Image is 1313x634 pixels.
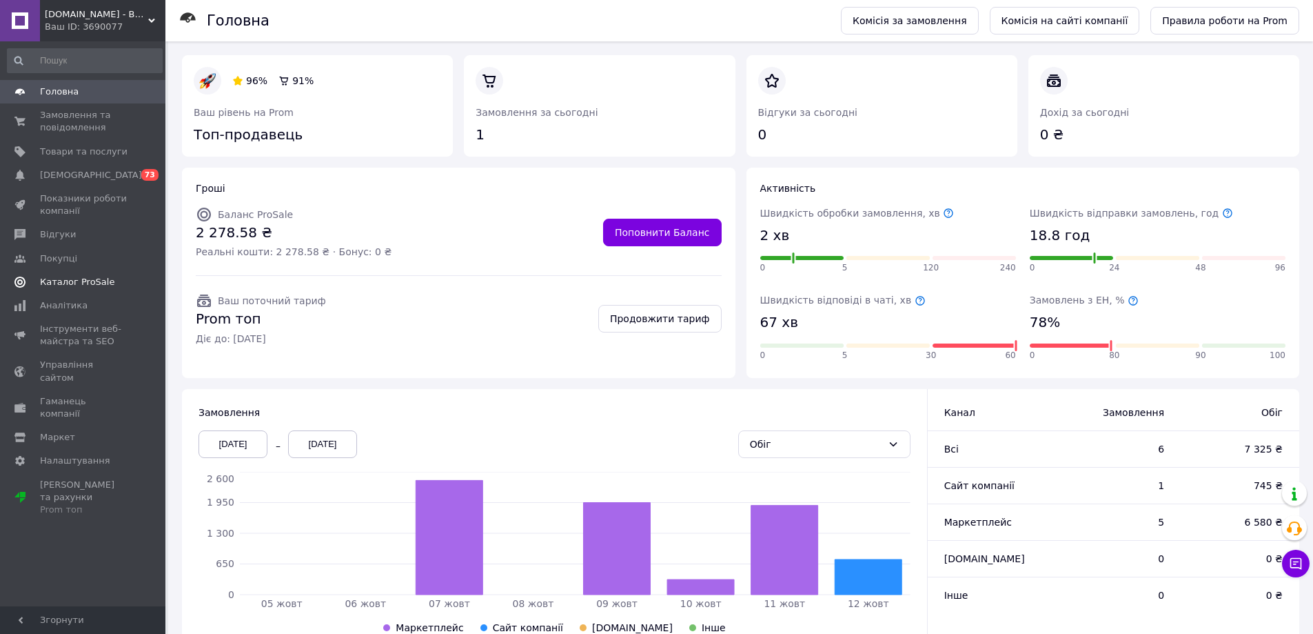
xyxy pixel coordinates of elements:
[199,407,260,418] span: Замовлення
[990,7,1140,34] a: Комісія на сайті компанії
[228,589,234,600] tspan: 0
[1068,552,1164,566] span: 0
[196,183,225,194] span: Гроші
[40,323,128,348] span: Інструменти веб-майстра та SEO
[493,622,563,633] span: Сайт компанії
[1192,479,1283,493] span: 745 ₴
[288,430,357,458] div: [DATE]
[923,262,939,274] span: 120
[842,262,848,274] span: 5
[199,430,267,458] div: [DATE]
[596,598,638,609] tspan: 09 жовт
[218,209,293,220] span: Баланс ProSale
[842,350,848,361] span: 5
[841,7,979,34] a: Комісія за замовлення
[760,262,766,274] span: 0
[196,245,391,259] span: Реальні кошти: 2 278.58 ₴ · Бонус: 0 ₴
[45,21,165,33] div: Ваш ID: 3690077
[40,455,110,467] span: Налаштування
[1270,350,1285,361] span: 100
[926,350,936,361] span: 30
[45,8,148,21] span: BestPrice.dp.ua - BestPrice
[760,313,798,333] span: 67 хв
[848,598,889,609] tspan: 12 жовт
[764,598,805,609] tspan: 11 жовт
[1109,350,1119,361] span: 80
[141,169,159,181] span: 73
[750,437,882,452] div: Обіг
[216,558,234,569] tspan: 650
[40,299,88,312] span: Аналітика
[1192,588,1283,602] span: 0 ₴
[1275,262,1285,274] span: 96
[1030,350,1035,361] span: 0
[40,359,128,384] span: Управління сайтом
[603,219,722,246] a: Поповнити Баланс
[196,332,326,346] span: Діє до: [DATE]
[345,598,386,609] tspan: 06 жовт
[1109,262,1119,274] span: 24
[292,75,314,86] span: 91%
[40,504,128,516] div: Prom топ
[1068,406,1164,419] span: Замовлення
[207,12,269,29] h1: Головна
[1030,226,1090,246] span: 18.8 год
[1068,515,1164,529] span: 5
[760,350,766,361] span: 0
[40,479,128,517] span: [PERSON_NAME] та рахунки
[1068,479,1164,493] span: 1
[40,431,75,444] span: Маркет
[1195,350,1205,361] span: 90
[598,305,722,333] a: Продовжити тариф
[702,622,726,633] span: Інше
[1192,406,1283,419] span: Обіг
[40,276,114,288] span: Каталог ProSale
[944,553,1025,564] span: [DOMAIN_NAME]
[944,517,1012,528] span: Маркетплейс
[40,146,128,158] span: Товари та послуги
[680,598,722,609] tspan: 10 жовт
[1195,262,1205,274] span: 48
[760,183,816,194] span: Активність
[40,169,142,181] span: [DEMOGRAPHIC_DATA]
[944,444,959,455] span: Всi
[40,228,76,241] span: Відгуки
[1192,552,1283,566] span: 0 ₴
[1030,208,1233,219] span: Швидкість відправки замовлень, год
[196,309,326,329] span: Prom топ
[1005,350,1015,361] span: 60
[1192,515,1283,529] span: 6 580 ₴
[944,480,1015,491] span: Сайт компанії
[7,48,163,73] input: Пошук
[40,109,128,134] span: Замовлення та повідомлення
[246,75,267,86] span: 96%
[207,497,234,508] tspan: 1 950
[944,590,968,601] span: Інше
[261,598,303,609] tspan: 05 жовт
[760,208,955,219] span: Швидкість обробки замовлення, хв
[1030,262,1035,274] span: 0
[40,86,79,98] span: Головна
[196,223,391,243] span: 2 278.58 ₴
[40,192,128,217] span: Показники роботи компанії
[760,295,926,306] span: Швидкість відповіді в чаті, хв
[40,252,77,265] span: Покупці
[1030,313,1060,333] span: 78%
[396,622,463,633] span: Маркетплейс
[1282,550,1310,577] button: Чат з покупцем
[207,473,234,484] tspan: 2 600
[1068,588,1164,602] span: 0
[1068,442,1164,456] span: 6
[218,295,326,306] span: Ваш поточний тариф
[429,598,470,609] tspan: 07 жовт
[207,528,234,539] tspan: 1 300
[513,598,554,609] tspan: 08 жовт
[1150,7,1299,34] a: Правила роботи на Prom
[40,395,128,420] span: Гаманець компанії
[592,622,673,633] span: [DOMAIN_NAME]
[944,407,975,418] span: Канал
[1000,262,1016,274] span: 240
[1030,295,1139,306] span: Замовлень з ЕН, %
[760,226,790,246] span: 2 хв
[1192,442,1283,456] span: 7 325 ₴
